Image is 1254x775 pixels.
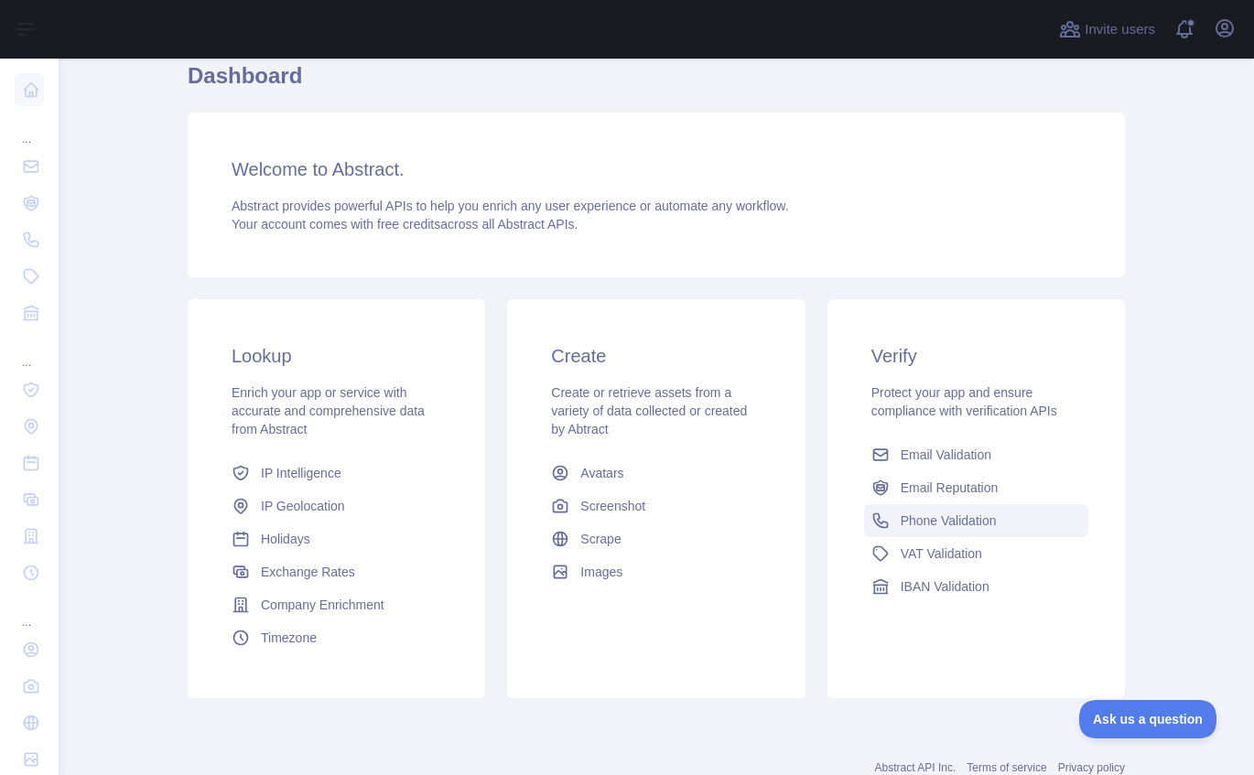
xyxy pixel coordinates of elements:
[580,464,623,482] span: Avatars
[261,563,355,581] span: Exchange Rates
[864,504,1088,537] a: Phone Validation
[232,217,578,231] span: Your account comes with across all Abstract APIs.
[188,61,1125,105] h1: Dashboard
[1055,15,1159,44] button: Invite users
[544,522,768,555] a: Scrape
[871,385,1057,418] span: Protect your app and ensure compliance with verification APIs
[224,555,449,588] a: Exchange Rates
[544,555,768,588] a: Images
[967,761,1046,774] a: Terms of service
[1058,761,1125,774] a: Privacy policy
[232,385,425,436] span: Enrich your app or service with accurate and comprehensive data from Abstract
[261,629,317,647] span: Timezone
[232,199,789,213] span: Abstract provides powerful APIs to help you enrich any user experience or automate any workflow.
[261,464,341,482] span: IP Intelligence
[15,333,44,370] div: ...
[261,497,345,515] span: IP Geolocation
[224,490,449,522] a: IP Geolocation
[224,522,449,555] a: Holidays
[864,438,1088,471] a: Email Validation
[15,593,44,630] div: ...
[901,544,982,563] span: VAT Validation
[1079,700,1217,738] iframe: Toggle Customer Support
[224,457,449,490] a: IP Intelligence
[544,490,768,522] a: Screenshot
[901,577,989,596] span: IBAN Validation
[864,570,1088,603] a: IBAN Validation
[261,530,310,548] span: Holidays
[232,156,1081,182] h3: Welcome to Abstract.
[901,479,999,497] span: Email Reputation
[261,596,384,614] span: Company Enrichment
[871,343,1081,369] h3: Verify
[377,217,440,231] span: free credits
[580,497,645,515] span: Screenshot
[224,588,449,621] a: Company Enrichment
[544,457,768,490] a: Avatars
[864,537,1088,570] a: VAT Validation
[580,530,621,548] span: Scrape
[875,761,957,774] a: Abstract API Inc.
[580,563,622,581] span: Images
[901,446,991,464] span: Email Validation
[901,511,997,530] span: Phone Validation
[551,385,747,436] span: Create or retrieve assets from a variety of data collected or created by Abtract
[15,110,44,146] div: ...
[1085,19,1155,40] span: Invite users
[864,471,1088,504] a: Email Reputation
[224,621,449,654] a: Timezone
[232,343,441,369] h3: Lookup
[551,343,761,369] h3: Create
